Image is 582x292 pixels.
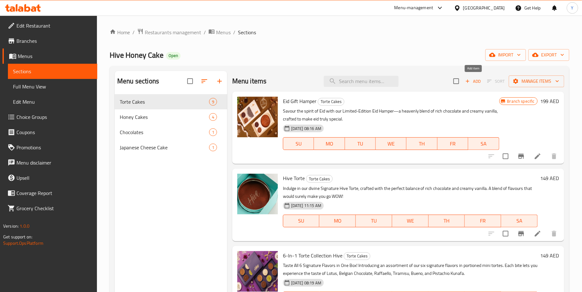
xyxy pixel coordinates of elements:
[344,252,370,260] span: Torte Cakes
[394,4,433,12] div: Menu-management
[120,98,209,106] span: Torte Cakes
[344,252,370,260] div: Torte Cakes
[534,152,541,160] a: Edit menu item
[3,109,97,125] a: Choice Groups
[13,98,92,106] span: Edit Menu
[232,76,267,86] h2: Menu items
[514,149,529,164] button: Branch-specific-item
[166,53,181,58] span: Open
[514,226,529,241] button: Branch-specific-item
[115,94,227,109] div: Torte Cakes9
[406,137,437,150] button: TH
[467,216,499,225] span: FR
[289,203,324,209] span: [DATE] 11:15 AM
[547,149,562,164] button: delete
[450,75,463,88] span: Select section
[13,83,92,90] span: Full Menu View
[514,77,559,85] span: Manage items
[306,175,333,183] div: Torte Cakes
[528,49,569,61] button: export
[3,170,97,185] a: Upsell
[216,29,231,36] span: Menus
[238,29,256,36] span: Sections
[209,129,217,135] span: 1
[345,137,376,150] button: TU
[117,76,159,86] h2: Menu sections
[209,113,217,121] div: items
[376,137,406,150] button: WE
[505,98,537,104] span: Branch specific
[3,222,19,230] span: Version:
[120,144,209,151] span: Japanese Cheese Cake
[110,28,569,36] nav: breadcrumb
[209,114,217,120] span: 4
[8,94,97,109] a: Edit Menu
[283,96,317,106] span: Eid Gift Hamper
[16,204,92,212] span: Grocery Checklist
[3,125,97,140] a: Coupons
[463,76,483,86] button: Add
[166,52,181,60] div: Open
[283,262,538,277] p: Taste All 6 Signature Flavors in One Box! Introducing an assortment of our six signature flavors ...
[322,216,353,225] span: MO
[463,4,505,11] div: [GEOGRAPHIC_DATA]
[209,98,217,106] div: items
[8,64,97,79] a: Sections
[540,174,559,183] h6: 149 AED
[438,137,468,150] button: FR
[8,79,97,94] a: Full Menu View
[534,51,564,59] span: export
[465,215,501,227] button: FR
[3,185,97,201] a: Coverage Report
[409,139,435,148] span: TH
[209,99,217,105] span: 9
[233,29,235,36] li: /
[283,215,320,227] button: SU
[319,215,356,227] button: MO
[120,128,209,136] div: Chocolates
[3,18,97,33] a: Edit Restaurant
[490,51,521,59] span: import
[318,98,344,106] div: Torte Cakes
[283,251,342,260] span: 6-In-1 Torte Collection Hive
[289,280,324,286] span: [DATE] 08:19 AM
[348,139,373,148] span: TU
[115,140,227,155] div: Japanese Cheese Cake1
[283,185,538,200] p: Indulge in our divine Signature Hive Torte, crafted with the perfect balance of rich chocolate an...
[429,215,465,227] button: TH
[115,109,227,125] div: Honey Cakes4
[540,251,559,260] h6: 149 AED
[471,139,496,148] span: SA
[20,222,29,230] span: 1.0.0
[16,189,92,197] span: Coverage Report
[324,76,399,87] input: search
[16,174,92,182] span: Upsell
[13,68,92,75] span: Sections
[209,128,217,136] div: items
[237,174,278,214] img: Hive Torte
[547,226,562,241] button: delete
[395,216,426,225] span: WE
[197,74,212,89] span: Sort sections
[468,137,499,150] button: SA
[16,22,92,29] span: Edit Restaurant
[318,98,344,105] span: Torte Cakes
[115,92,227,158] nav: Menu sections
[3,33,97,49] a: Branches
[212,74,227,89] button: Add section
[137,28,201,36] a: Restaurants management
[16,128,92,136] span: Coupons
[204,29,206,36] li: /
[16,159,92,166] span: Menu disclaimer
[237,251,278,292] img: 6-In-1 Torte Collection Hive
[356,215,392,227] button: TU
[120,113,209,121] span: Honey Cakes
[314,137,345,150] button: MO
[209,145,217,151] span: 1
[501,215,538,227] button: SA
[540,97,559,106] h6: 199 AED
[317,139,342,148] span: MO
